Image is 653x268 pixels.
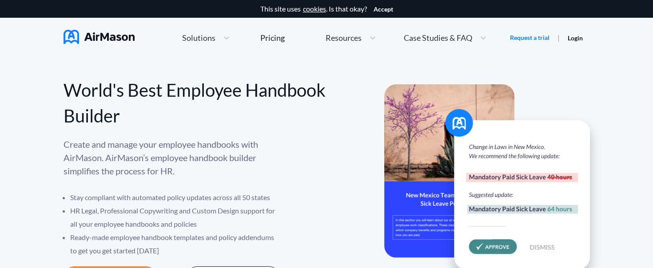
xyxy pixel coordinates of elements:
li: Stay compliant with automated policy updates across all 50 states [70,191,281,204]
a: Pricing [260,30,285,46]
div: World's Best Employee Handbook Builder [64,77,327,129]
span: Case Studies & FAQ [404,34,472,42]
img: AirMason Logo [64,30,135,44]
span: | [557,33,560,42]
a: Request a trial [510,33,549,42]
a: Login [568,34,583,42]
a: cookies [303,5,326,13]
span: Resources [326,34,362,42]
li: Ready-made employee handbook templates and policy addendums to get you get started [DATE] [70,231,281,257]
button: Accept cookies [374,6,393,13]
p: Create and manage your employee handbooks with AirMason. AirMason’s employee handbook builder sim... [64,138,281,177]
div: Pricing [260,34,285,42]
li: HR Legal, Professional Copywriting and Custom Design support for all your employee handbooks and ... [70,204,281,231]
span: Solutions [182,34,215,42]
